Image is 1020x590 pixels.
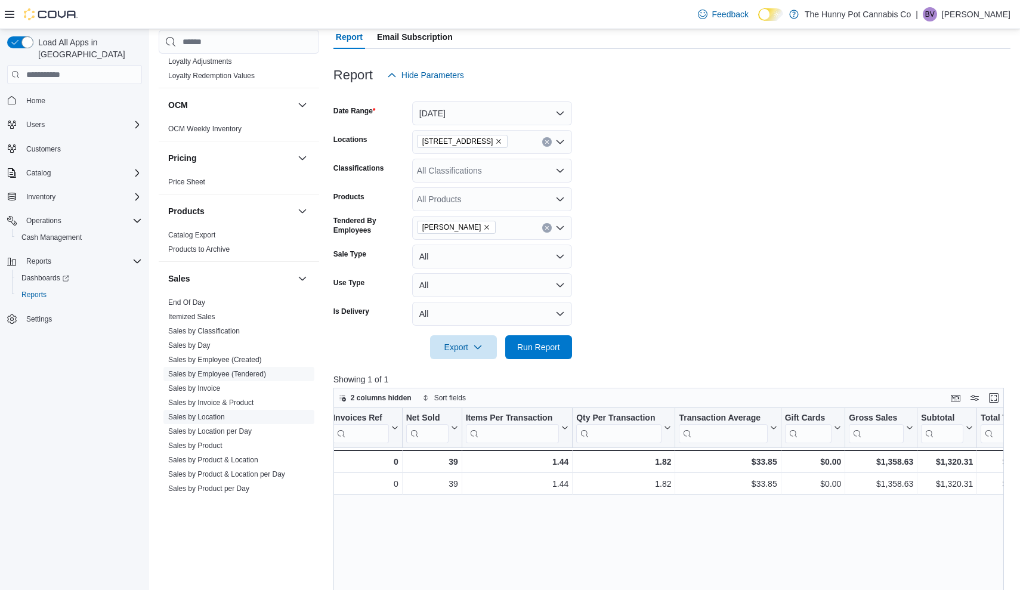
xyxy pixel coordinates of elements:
div: $0.00 [784,455,841,469]
a: OCM Weekly Inventory [168,125,242,133]
button: Operations [2,212,147,229]
a: Customers [21,142,66,156]
button: Catalog [2,165,147,181]
label: Locations [333,135,367,144]
div: Pricing [159,175,319,194]
span: Settings [26,314,52,324]
span: Reports [17,288,142,302]
a: Cash Management [17,230,86,245]
button: Qty Per Transaction [576,413,671,443]
button: Export [430,335,497,359]
div: $1,358.63 [849,477,913,492]
button: Settings [2,310,147,328]
a: Sales by Product [168,441,222,450]
span: Dashboards [17,271,142,285]
a: Sales by Day [168,341,211,350]
button: Clear input [542,223,552,233]
span: Users [26,120,45,129]
span: Dashboards [21,273,69,283]
span: Catalog [26,168,51,178]
span: Home [21,92,142,107]
button: Reports [21,254,56,268]
div: $0.00 [784,477,841,492]
button: Products [295,204,310,218]
span: Cash Management [17,230,142,245]
button: Sort fields [418,391,471,405]
a: Sales by Product & Location per Day [168,470,285,478]
span: Operations [26,216,61,226]
button: Subtotal [921,413,973,443]
a: Reports [17,288,51,302]
div: Items Per Transaction [465,413,559,424]
div: Products [159,228,319,261]
button: Run Report [505,335,572,359]
span: Inventory [21,190,142,204]
span: Hide Parameters [401,69,464,81]
span: Email Subscription [377,25,453,49]
a: Loyalty Redemption Values [168,72,255,80]
button: Gift Cards [784,413,841,443]
a: Sales by Location [168,413,225,421]
button: All [412,245,572,268]
button: Remove Jessica Steinmetz from selection in this group [483,224,490,231]
label: Sale Type [333,249,366,259]
button: Users [21,118,50,132]
div: 0 [333,477,398,492]
span: Customers [21,141,142,156]
button: Display options [968,391,982,405]
div: Gift Cards [784,413,832,424]
button: Items Per Transaction [465,413,568,443]
input: Dark Mode [758,8,783,21]
h3: Pricing [168,152,196,164]
button: Open list of options [555,194,565,204]
span: Feedback [712,8,749,20]
span: Home [26,96,45,106]
span: Jessica Steinmetz [417,221,496,234]
span: BV [925,7,935,21]
p: The Hunny Pot Cannabis Co [805,7,911,21]
button: Pricing [168,152,293,164]
div: Invoices Ref [333,413,388,424]
span: [PERSON_NAME] [422,221,481,233]
div: 39 [406,477,458,492]
button: Invoices Ref [333,413,398,443]
nav: Complex example [7,87,142,359]
button: Hide Parameters [382,63,469,87]
button: Pricing [295,151,310,165]
div: Qty Per Transaction [576,413,662,443]
span: Sort fields [434,393,466,403]
a: Dashboards [17,271,74,285]
div: Invoices Ref [333,413,388,443]
div: $1,358.63 [849,455,913,469]
button: Clear input [542,137,552,147]
div: Loyalty [159,54,319,88]
button: 2 columns hidden [334,391,416,405]
p: | [916,7,918,21]
a: Sales by Product per Day [168,484,249,493]
button: OCM [168,99,293,111]
span: Users [21,118,142,132]
div: Transaction Average [679,413,767,443]
a: Sales by Product & Location [168,456,258,464]
span: Export [437,335,490,359]
span: Customers [26,144,61,154]
button: Open list of options [555,137,565,147]
img: Cova [24,8,78,20]
div: $33.85 [679,477,777,492]
button: Enter fullscreen [987,391,1001,405]
span: Report [336,25,363,49]
button: Sales [295,271,310,286]
div: 1.44 [465,455,568,469]
a: Products to Archive [168,245,230,254]
span: 2 columns hidden [351,393,412,403]
a: Sales by Invoice & Product [168,399,254,407]
a: Sales by Classification [168,327,240,335]
button: OCM [295,98,310,112]
button: Sales [168,273,293,285]
button: Reports [2,253,147,270]
div: Net Sold [406,413,448,443]
div: $1,320.31 [921,455,973,469]
label: Tendered By Employees [333,216,407,235]
span: Cash Management [21,233,82,242]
